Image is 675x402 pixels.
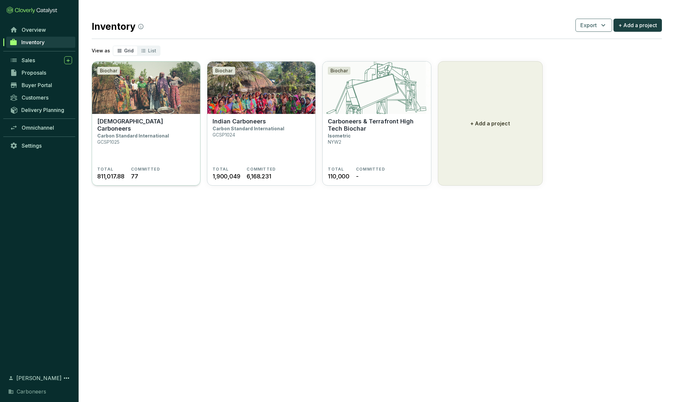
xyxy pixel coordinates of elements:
[16,374,62,382] span: [PERSON_NAME]
[356,167,385,172] span: COMMITTED
[213,132,235,137] p: GCSP1024
[131,167,160,172] span: COMMITTED
[92,20,143,33] h2: Inventory
[328,139,341,145] p: NYW2
[323,62,431,114] img: Carboneers & Terrafront High Tech Biochar
[97,133,169,138] p: Carbon Standard International
[92,62,200,114] img: Ghanaian Carboneers
[124,48,134,53] span: Grid
[470,119,510,127] p: + Add a project
[22,57,35,64] span: Sales
[21,39,45,46] span: Inventory
[328,133,351,138] p: Isometric
[207,62,315,114] img: Indian Carboneers
[7,122,75,133] a: Omnichannel
[575,19,612,32] button: Export
[213,126,284,131] p: Carbon Standard International
[213,167,229,172] span: TOTAL
[613,19,662,32] button: + Add a project
[213,67,235,75] div: Biochar
[97,118,195,132] p: [DEMOGRAPHIC_DATA] Carboneers
[7,55,75,66] a: Sales
[438,61,543,186] button: + Add a project
[7,80,75,91] a: Buyer Portal
[22,82,52,88] span: Buyer Portal
[322,61,431,186] a: Carboneers & Terrafront High Tech BiocharBiocharCarboneers & Terrafront High Tech BiocharIsometri...
[7,104,75,115] a: Delivery Planning
[618,21,657,29] span: + Add a project
[22,69,46,76] span: Proposals
[7,24,75,35] a: Overview
[97,172,124,181] span: 811,017.88
[21,107,64,113] span: Delivery Planning
[213,118,266,125] p: Indian Carboneers
[328,67,350,75] div: Biochar
[580,21,597,29] span: Export
[356,172,359,181] span: -
[148,48,156,53] span: List
[328,167,344,172] span: TOTAL
[22,124,54,131] span: Omnichannel
[328,172,349,181] span: 110,000
[7,92,75,103] a: Customers
[97,139,120,145] p: GCSP1025
[92,47,110,54] p: View as
[131,172,138,181] span: 77
[7,67,75,78] a: Proposals
[113,46,160,56] div: segmented control
[97,167,113,172] span: TOTAL
[247,172,271,181] span: 6,168.231
[7,140,75,151] a: Settings
[92,61,200,186] a: Ghanaian CarboneersBiochar[DEMOGRAPHIC_DATA] CarboneersCarbon Standard InternationalGCSP1025TOTAL...
[22,27,46,33] span: Overview
[213,172,240,181] span: 1,900,049
[22,94,48,101] span: Customers
[207,61,316,186] a: Indian CarboneersBiocharIndian CarboneersCarbon Standard InternationalGCSP1024TOTAL1,900,049COMMI...
[328,118,425,132] p: Carboneers & Terrafront High Tech Biochar
[247,167,276,172] span: COMMITTED
[6,37,75,48] a: Inventory
[97,67,120,75] div: Biochar
[22,142,42,149] span: Settings
[17,388,46,395] span: Carboneers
